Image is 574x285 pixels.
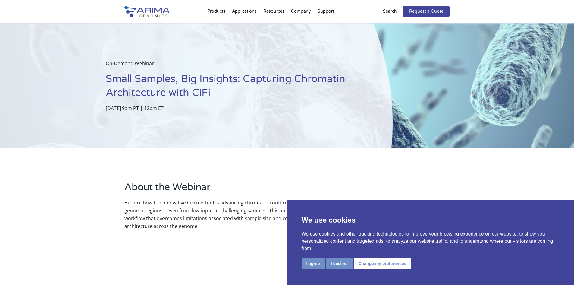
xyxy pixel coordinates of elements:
p: [DATE] 9am PT | 12pm ET [106,104,362,112]
a: Request a Quote [403,6,450,17]
button: I agree [302,258,325,269]
p: We use cookies [302,215,560,226]
h1: Small Samples, Big Insights: Capturing Chromatin Architecture with CiFi [106,72,362,104]
h2: About the Webinar [124,181,450,199]
p: We use cookies and other tracking technologies to improve your browsing experience on our website... [302,230,560,252]
button: Change my preferences [354,258,411,269]
p: Search [383,8,397,15]
button: I decline [326,258,353,269]
p: On-Demand Webinar [106,59,362,72]
img: Arima-Genomics-logo [124,6,170,17]
p: Explore how the innovative CiFi method is advancing chromatin conformation capture, enabling deta... [124,199,450,230]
